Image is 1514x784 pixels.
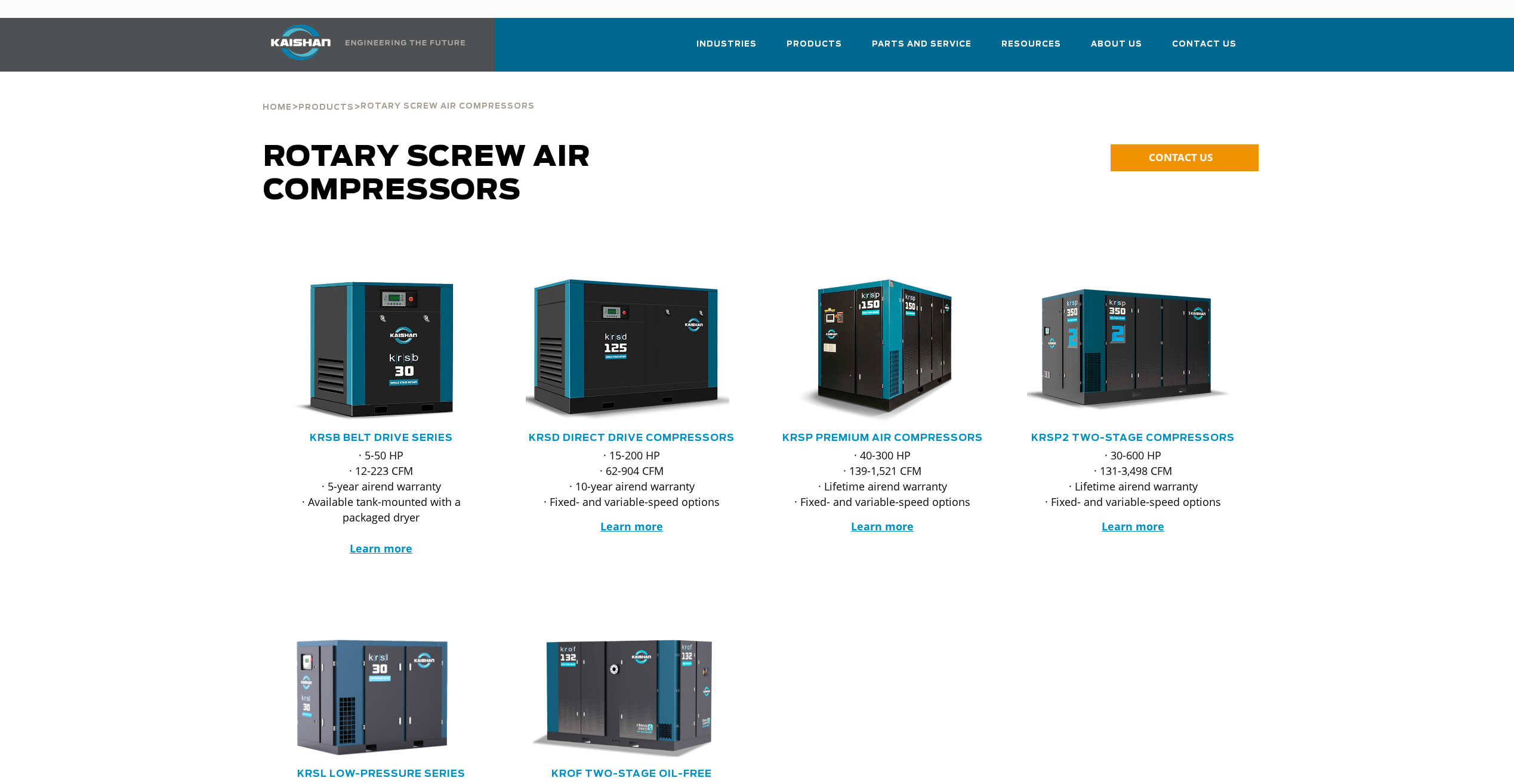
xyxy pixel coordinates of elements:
a: Learn more [350,541,412,555]
a: KRSD Direct Drive Compressors [529,433,735,443]
div: krsl30 [275,637,488,758]
a: Products [787,29,842,69]
img: krsp150 [767,279,980,422]
span: Rotary Screw Air Compressors [360,103,535,110]
div: krsb30 [275,279,488,422]
a: Industries [696,29,757,69]
a: KROF TWO-STAGE OIL-FREE [551,769,712,779]
div: krsp150 [776,279,989,422]
a: Kaishan USA [256,18,467,72]
p: · 15-200 HP · 62-904 CFM · 10-year airend warranty · Fixed- and variable-speed options [526,447,738,510]
span: Products [787,38,842,51]
img: krof132 [517,637,729,758]
img: Engineering the future [346,40,465,45]
a: KRSP2 Two-Stage Compressors [1031,433,1235,443]
a: Resources [1001,29,1061,69]
a: Learn more [851,519,914,533]
a: KRSL Low-Pressure Series [297,769,465,779]
div: > > [263,72,535,117]
span: CONTACT US [1149,150,1213,164]
span: About Us [1091,38,1142,51]
p: · 40-300 HP · 139-1,521 CFM · Lifetime airend warranty · Fixed- and variable-speed options [776,447,989,510]
a: KRSB Belt Drive Series [310,433,453,443]
a: Contact Us [1172,29,1237,69]
span: Resources [1001,38,1061,51]
span: Rotary Screw Air Compressors [263,143,591,205]
div: krsd125 [526,279,738,422]
img: krsd125 [517,279,729,422]
a: Learn more [600,519,663,533]
a: KRSP Premium Air Compressors [782,433,983,443]
img: krsb30 [266,279,479,422]
a: Products [298,101,354,112]
img: krsl30 [266,637,479,758]
a: CONTACT US [1111,144,1259,171]
a: About Us [1091,29,1142,69]
a: Parts and Service [872,29,972,69]
p: · 30-600 HP · 131-3,498 CFM · Lifetime airend warranty · Fixed- and variable-speed options [1027,447,1239,510]
span: Home [263,104,292,112]
img: krsp350 [1018,279,1231,422]
a: Learn more [1102,519,1164,533]
span: Parts and Service [872,38,972,51]
img: kaishan logo [256,24,346,60]
span: Industries [696,38,757,51]
div: krof132 [526,637,738,758]
span: Contact Us [1172,38,1237,51]
p: · 5-50 HP · 12-223 CFM · 5-year airend warranty · Available tank-mounted with a packaged dryer [275,447,488,556]
div: krsp350 [1027,279,1239,422]
a: Home [263,101,292,112]
span: Products [298,104,354,112]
